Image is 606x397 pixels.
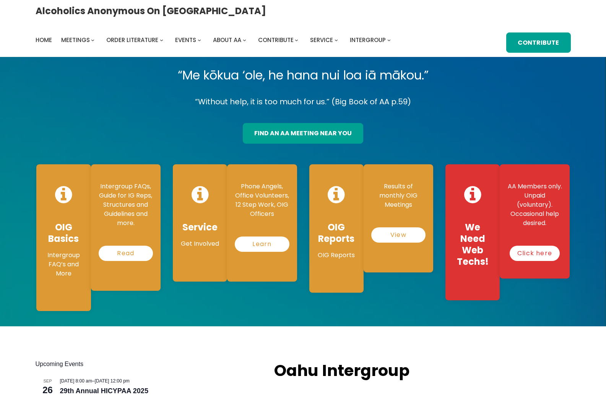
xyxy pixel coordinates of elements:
button: Contribute submenu [295,38,298,42]
a: Home [36,35,52,45]
button: Order Literature submenu [160,38,163,42]
a: Read More… [99,246,153,261]
button: Events submenu [198,38,201,42]
span: Sep [36,378,60,384]
span: Home [36,36,52,44]
span: Meetings [61,36,90,44]
p: OIG Reports [317,251,356,260]
span: About AA [213,36,241,44]
span: 26 [36,384,60,397]
h4: OIG Reports [317,222,356,245]
p: Get Involved [180,239,219,248]
span: Events [175,36,196,44]
span: [DATE] 12:00 pm [95,378,130,384]
button: Meetings submenu [91,38,94,42]
h2: Upcoming Events [36,360,259,369]
p: AA Members only. Unpaid (voluntary). Occasional help desired. [507,182,562,228]
p: Intergroup FAQs, Guide for IG Reps, Structures and Guidelines and more. [99,182,153,228]
a: Alcoholics Anonymous on [GEOGRAPHIC_DATA] [36,3,266,19]
span: Intergroup [350,36,386,44]
a: Meetings [61,35,90,45]
time: – [60,378,130,384]
a: About AA [213,35,241,45]
a: Intergroup [350,35,386,45]
button: About AA submenu [243,38,246,42]
p: “Without help, it is too much for us.” (Big Book of AA p.59) [30,95,576,109]
a: Contribute [258,35,294,45]
p: Intergroup FAQ’s and More [44,251,83,278]
span: Contribute [258,36,294,44]
a: Click here [510,246,560,261]
p: Phone Angels, Office Volunteers, 12 Step Work, OIG Officers [235,182,289,219]
p: “Me kōkua ‘ole, he hana nui loa iā mākou.” [30,65,576,86]
span: Service [310,36,333,44]
a: 29th Annual HICYPAA 2025 [60,387,148,395]
button: Intergroup submenu [387,38,391,42]
h4: We Need Web Techs! [453,222,492,267]
a: Learn More… [235,237,289,252]
h2: Oahu Intergroup [274,360,458,382]
h4: Service [180,222,219,233]
a: Events [175,35,196,45]
span: [DATE] 8:00 am [60,378,92,384]
a: find an aa meeting near you [243,123,364,144]
p: Results of monthly OIG Meetings [371,182,426,209]
nav: Intergroup [36,35,393,45]
h4: OIG Basics [44,222,83,245]
a: Contribute [506,32,571,53]
button: Service submenu [335,38,338,42]
span: Order Literature [106,36,158,44]
a: View Reports [371,227,426,243]
a: Service [310,35,333,45]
